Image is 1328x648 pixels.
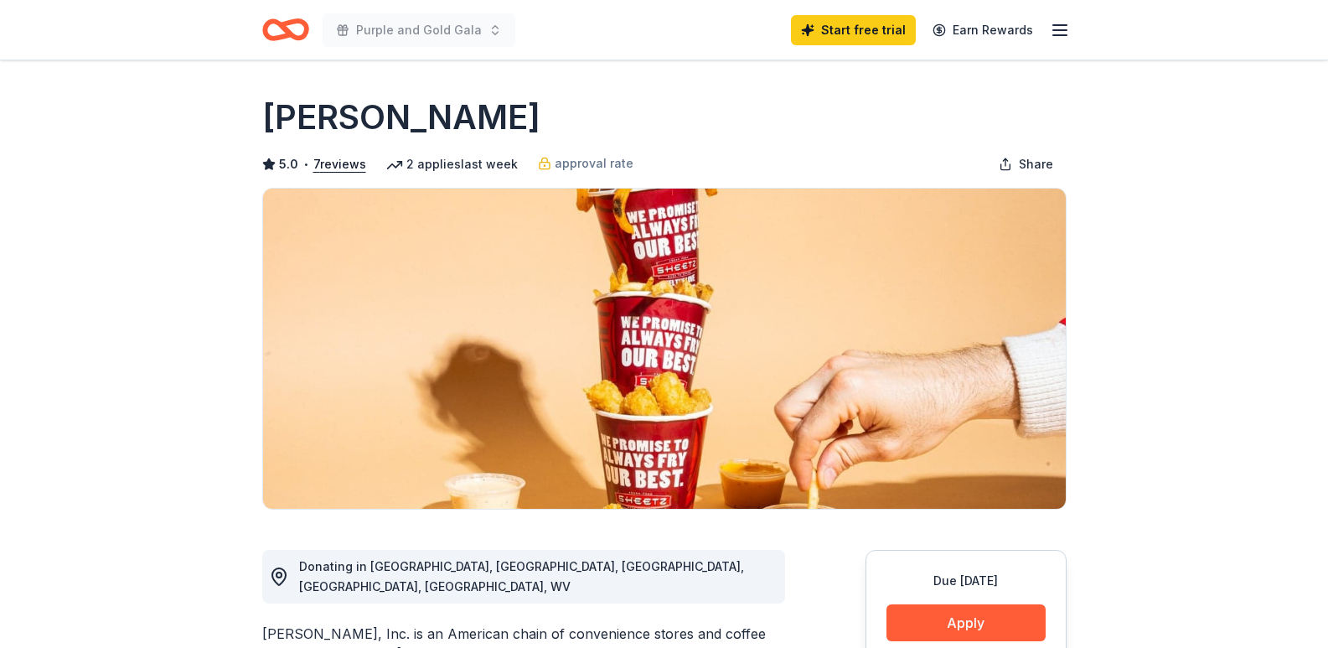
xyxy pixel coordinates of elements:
[922,15,1043,45] a: Earn Rewards
[299,559,744,594] span: Donating in [GEOGRAPHIC_DATA], [GEOGRAPHIC_DATA], [GEOGRAPHIC_DATA], [GEOGRAPHIC_DATA], [GEOGRAPH...
[279,154,298,174] span: 5.0
[263,189,1066,509] img: Image for Sheetz
[1019,154,1053,174] span: Share
[791,15,916,45] a: Start free trial
[302,158,308,171] span: •
[313,154,366,174] button: 7reviews
[886,571,1046,591] div: Due [DATE]
[386,154,518,174] div: 2 applies last week
[323,13,515,47] button: Purple and Gold Gala
[886,604,1046,641] button: Apply
[356,20,482,40] span: Purple and Gold Gala
[262,94,540,141] h1: [PERSON_NAME]
[538,153,633,174] a: approval rate
[985,148,1067,181] button: Share
[555,153,633,174] span: approval rate
[262,10,309,49] a: Home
